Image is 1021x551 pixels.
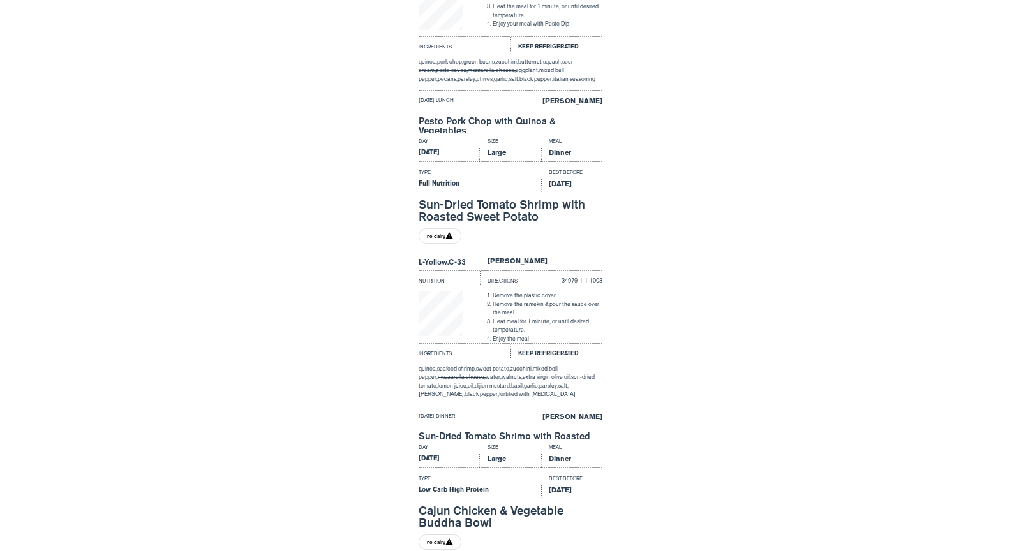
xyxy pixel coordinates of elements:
[486,374,502,380] span: water,
[541,474,602,485] div: Best Before
[419,485,541,499] div: Low Carb High Protein
[511,36,602,52] div: Keep Refrigerated
[419,505,602,529] div: Cajun Chicken & Vegetable Buddha Bowl
[509,76,519,82] span: salt,
[419,454,480,468] div: [DATE]
[493,318,602,335] li: Heat meal for 1 minute, or until desired temperature.
[438,374,486,380] span: mozzarella cheese,
[419,179,541,193] div: Full Nutrition
[480,148,541,162] div: Large
[419,443,480,454] div: Day
[419,343,511,358] div: Ingredients
[419,270,480,286] div: Nutrition
[458,76,477,82] span: parsley,
[437,365,476,372] span: seafood shrimp,
[539,383,558,389] span: parsley,
[468,67,516,73] span: mozzarella cheese,
[419,36,511,52] div: Ingredients
[476,365,511,372] span: sweet potato,
[419,474,541,485] div: Type
[541,148,602,162] div: Dinner
[541,137,602,148] div: Meal
[518,59,562,65] span: butternut squash,
[438,76,458,82] span: pecans,
[480,443,541,454] div: Size
[516,67,539,73] span: eggplant,
[493,3,602,20] li: Heat the meal for 1 minute, or until desired temperature.
[496,59,518,65] span: zucchini,
[553,76,595,82] span: italian seasoning
[419,256,480,270] div: L-Yellow.C-33
[493,300,602,318] li: Remove the ramekin & pour the sauce over the meal.
[493,291,602,300] li: Remove the plastic cover.
[419,117,602,135] div: Pesto Pork Chop with Quinoa & Vegetables
[494,76,509,82] span: garlic,
[480,270,541,286] div: Directions
[463,59,496,65] span: green beans,
[493,20,602,29] li: Enjoy your meal with Pesto Dip!
[480,454,541,468] div: Large
[468,383,475,389] span: oil,
[419,96,511,110] div: [DATE] lunch
[541,179,602,193] div: [DATE]
[475,383,511,389] span: dijion mustard,
[558,383,569,389] span: salt,
[541,443,602,454] div: Meal
[419,199,602,223] div: Sun-Dried Tomato Shrimp with Roasted Sweet Potato
[419,365,437,372] span: quinoa,
[427,535,453,549] span: no dairy
[477,76,494,82] span: chives,
[541,485,602,499] div: [DATE]
[438,383,468,389] span: lemon juice,
[419,412,511,426] div: [DATE] dinner
[427,229,453,243] span: no dairy
[523,374,571,380] span: extra virgin olive oil,
[511,412,602,426] div: [PERSON_NAME]
[493,335,602,344] li: Enjoy the meal!
[437,59,463,65] span: pork chop,
[502,374,523,380] span: walnuts,
[511,343,602,358] div: Keep Refrigerated
[436,67,468,73] span: pesto sauce,
[562,277,602,284] span: 34979-1-1-1003
[480,256,602,270] div: [PERSON_NAME]
[419,374,595,389] span: sun-dried tomato,
[480,137,541,148] div: Size
[419,168,541,179] div: Type
[511,96,602,110] div: [PERSON_NAME]
[519,76,553,82] span: black pepper,
[419,59,437,65] span: quinoa,
[419,137,480,148] div: Day
[511,383,524,389] span: basil,
[419,432,602,450] div: Sun-Dried Tomato Shrimp with Roasted Sweet Potato
[524,383,539,389] span: garlic,
[511,365,533,372] span: zucchini,
[419,67,564,82] span: mixed bell pepper,
[541,454,602,468] div: Dinner
[465,391,499,397] span: black pepper,
[541,168,602,179] div: Best Before
[419,391,465,397] span: [PERSON_NAME],
[499,391,576,397] span: fortified with [MEDICAL_DATA]
[419,148,480,162] div: [DATE]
